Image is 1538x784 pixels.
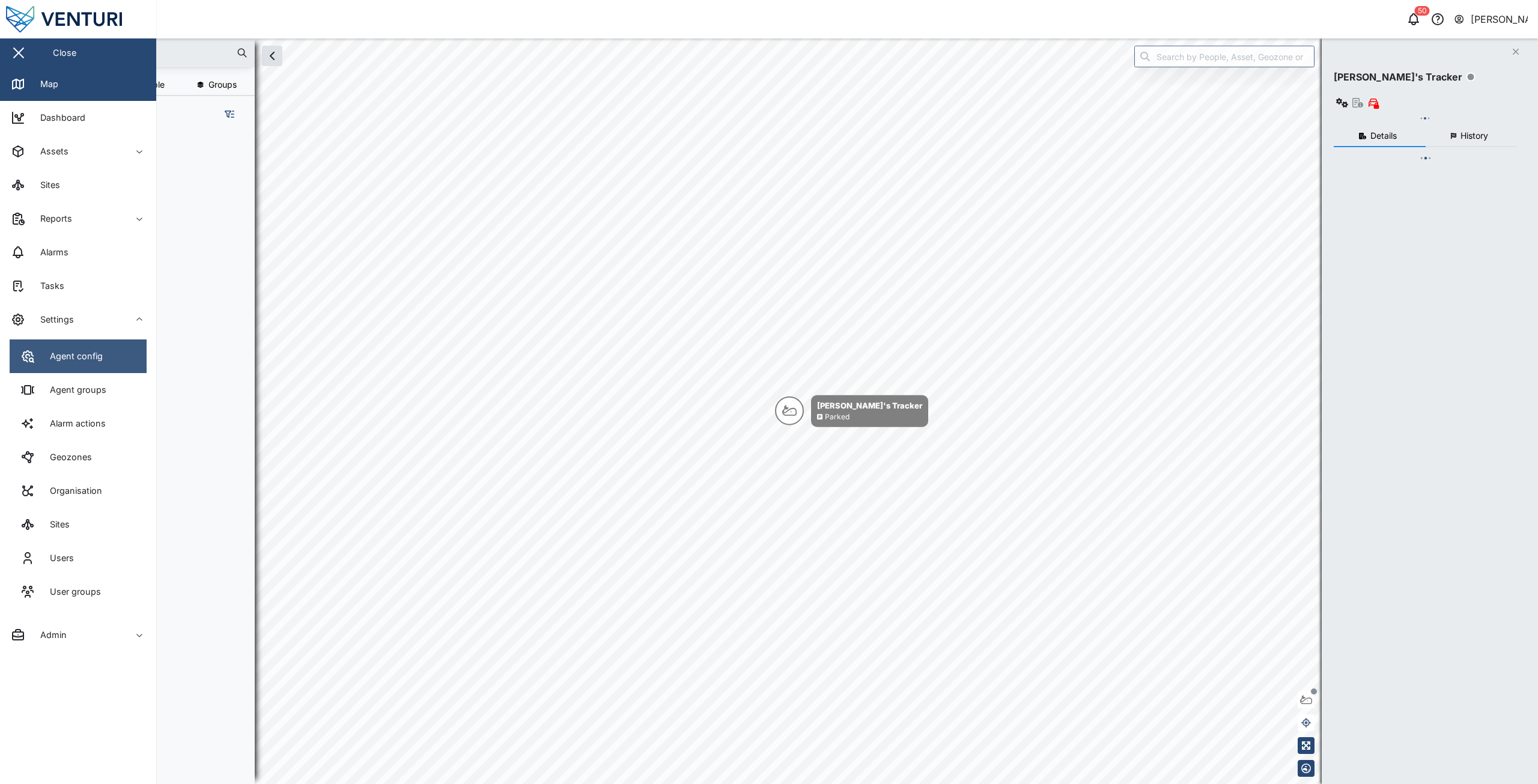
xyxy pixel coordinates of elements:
[10,440,147,474] a: Geozones
[1334,70,1462,85] div: [PERSON_NAME]'s Tracker
[1471,12,1528,27] div: [PERSON_NAME]
[10,339,147,373] a: Agent config
[41,350,103,363] div: Agent config
[10,407,147,440] a: Alarm actions
[41,451,92,464] div: Geozones
[31,628,67,642] div: Admin
[53,46,76,59] div: Close
[31,279,64,293] div: Tasks
[1460,132,1488,140] span: History
[1134,46,1315,67] input: Search by People, Asset, Geozone or Place
[31,313,74,326] div: Settings
[41,518,70,531] div: Sites
[1370,132,1397,140] span: Details
[208,81,237,89] span: Groups
[41,417,106,430] div: Alarm actions
[41,552,74,565] div: Users
[1415,6,1430,16] div: 50
[817,400,922,412] div: [PERSON_NAME]'s Tracker
[10,508,147,541] a: Sites
[31,111,85,124] div: Dashboard
[775,395,928,427] div: Map marker
[41,383,106,397] div: Agent groups
[31,145,68,158] div: Assets
[38,38,1538,784] canvas: Map
[31,178,60,192] div: Sites
[31,212,72,225] div: Reports
[10,541,147,575] a: Users
[31,77,58,91] div: Map
[41,585,101,598] div: User groups
[6,6,162,32] img: Main Logo
[1453,11,1528,28] button: [PERSON_NAME]
[41,484,102,497] div: Organisation
[10,474,147,508] a: Organisation
[31,246,68,259] div: Alarms
[825,412,850,423] div: Parked
[10,575,147,609] a: User groups
[10,373,147,407] a: Agent groups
